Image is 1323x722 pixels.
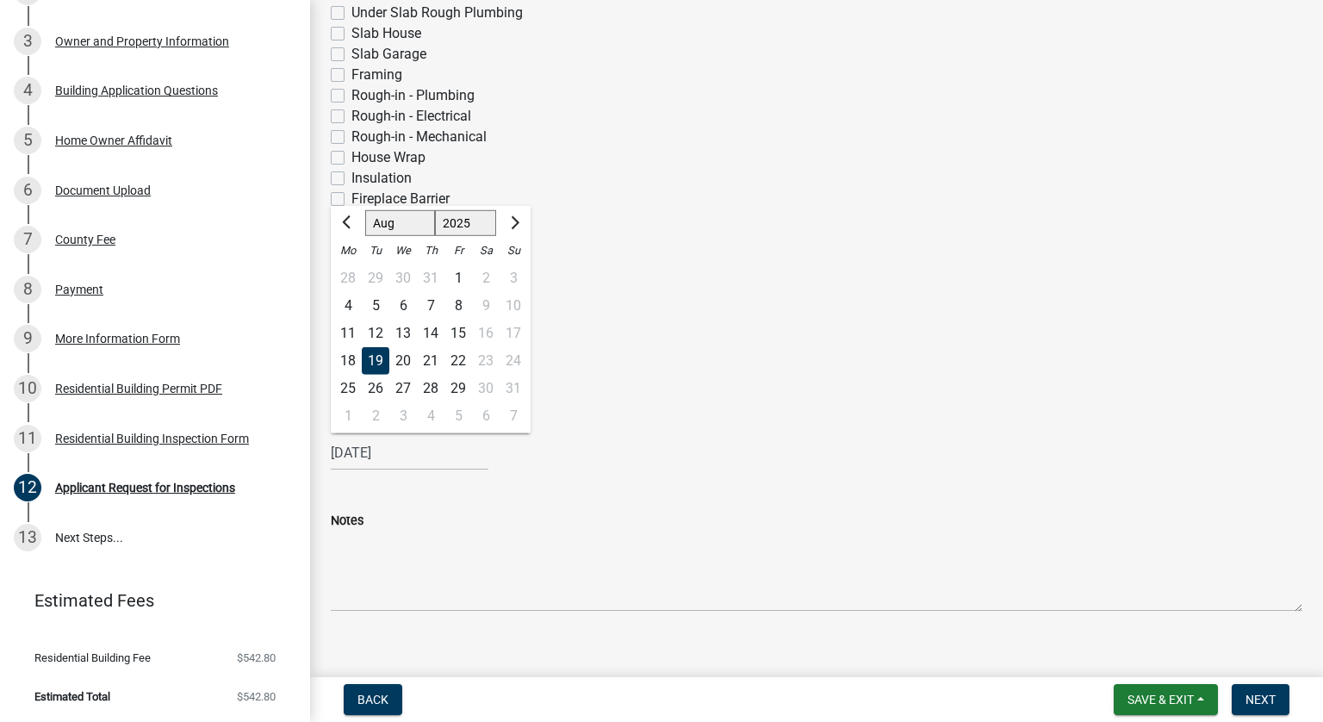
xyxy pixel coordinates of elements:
div: Friday, August 8, 2025 [444,292,472,320]
div: 7 [417,292,444,320]
div: 6 [14,177,41,204]
div: 28 [417,375,444,402]
label: Framing [351,65,402,85]
div: 15 [444,320,472,347]
div: 31 [417,265,444,292]
div: Wednesday, August 20, 2025 [389,347,417,375]
div: 4 [14,77,41,104]
div: 9 [14,325,41,352]
div: 30 [389,265,417,292]
div: 22 [444,347,472,375]
div: 3 [14,28,41,55]
div: Mo [334,237,362,265]
div: Monday, August 25, 2025 [334,375,362,402]
div: Thursday, July 31, 2025 [417,265,444,292]
div: 14 [417,320,444,347]
div: Applicant Request for Inspections [55,482,235,494]
div: Wednesday, August 27, 2025 [389,375,417,402]
span: Residential Building Fee [34,652,151,663]
span: Next [1245,693,1276,706]
input: mm/dd/yyyy [331,435,488,470]
div: Tuesday, July 29, 2025 [362,265,389,292]
label: Insulation [351,168,412,189]
div: 5 [362,292,389,320]
div: 4 [334,292,362,320]
div: 5 [14,127,41,154]
div: 19 [362,347,389,375]
div: Building Application Questions [55,84,218,96]
div: Home Owner Affidavit [55,134,172,146]
div: Tuesday, August 12, 2025 [362,320,389,347]
div: Owner and Property Information [55,35,229,47]
div: 1 [334,402,362,430]
div: Tuesday, August 26, 2025 [362,375,389,402]
div: 13 [389,320,417,347]
div: 1 [444,265,472,292]
div: Thursday, August 14, 2025 [417,320,444,347]
div: Monday, August 18, 2025 [334,347,362,375]
div: 26 [362,375,389,402]
div: Payment [55,283,103,296]
div: Monday, September 1, 2025 [334,402,362,430]
div: County Fee [55,233,115,246]
div: Monday, August 4, 2025 [334,292,362,320]
div: Fr [444,237,472,265]
div: 25 [334,375,362,402]
div: 8 [444,292,472,320]
div: 6 [389,292,417,320]
label: Notes [331,515,363,527]
div: Monday, July 28, 2025 [334,265,362,292]
div: Residential Building Inspection Form [55,433,249,445]
div: 10 [14,375,41,402]
div: 21 [417,347,444,375]
select: Select year [435,210,497,236]
div: 12 [362,320,389,347]
div: Friday, August 22, 2025 [444,347,472,375]
span: $542.80 [237,652,276,663]
div: Wednesday, August 13, 2025 [389,320,417,347]
label: House Wrap [351,147,425,168]
div: 8 [14,276,41,303]
span: Save & Exit [1127,693,1194,706]
label: Slab House [351,23,421,44]
button: Back [344,684,402,715]
button: Next [1232,684,1289,715]
div: Thursday, September 4, 2025 [417,402,444,430]
div: More Information Form [55,333,180,345]
div: Friday, August 1, 2025 [444,265,472,292]
button: Save & Exit [1114,684,1218,715]
div: Tu [362,237,389,265]
div: Tuesday, August 19, 2025 [362,347,389,375]
div: 2 [362,402,389,430]
span: Back [357,693,388,706]
label: Under Slab Rough Plumbing [351,3,523,23]
div: Monday, August 11, 2025 [334,320,362,347]
button: Next month [503,209,524,237]
div: Friday, September 5, 2025 [444,402,472,430]
span: Estimated Total [34,691,110,702]
div: Sa [472,237,500,265]
label: Rough-in - Mechanical [351,127,487,147]
div: 7 [14,226,41,253]
button: Previous month [338,209,358,237]
div: 18 [334,347,362,375]
div: 5 [444,402,472,430]
div: Tuesday, September 2, 2025 [362,402,389,430]
div: Wednesday, September 3, 2025 [389,402,417,430]
div: Wednesday, July 30, 2025 [389,265,417,292]
div: Thursday, August 21, 2025 [417,347,444,375]
div: 28 [334,265,362,292]
div: 11 [334,320,362,347]
div: 12 [14,474,41,501]
div: 13 [14,524,41,551]
div: Su [500,237,527,265]
div: 20 [389,347,417,375]
div: Document Upload [55,184,151,196]
label: Slab Garage [351,44,426,65]
div: Friday, August 15, 2025 [444,320,472,347]
div: 27 [389,375,417,402]
div: Friday, August 29, 2025 [444,375,472,402]
div: Tuesday, August 5, 2025 [362,292,389,320]
div: We [389,237,417,265]
label: Fireplace Barrier [351,189,450,209]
